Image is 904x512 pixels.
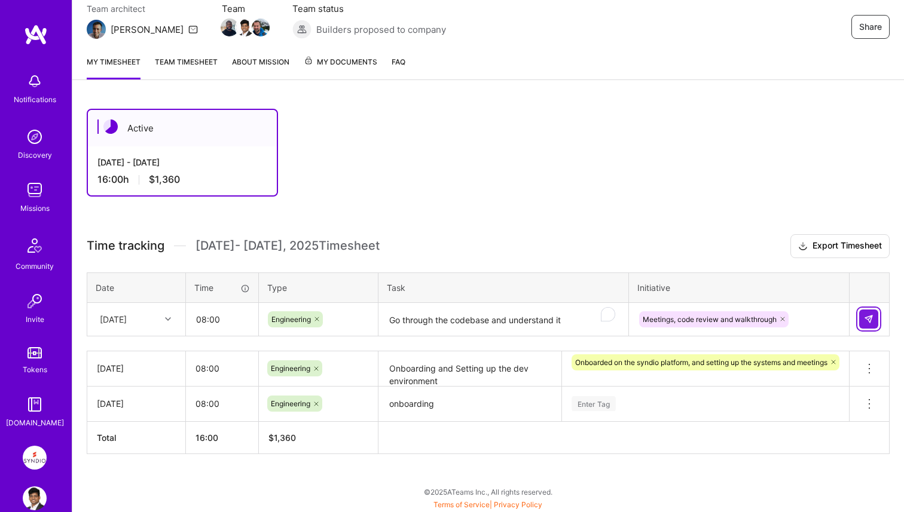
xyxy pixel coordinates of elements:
[575,358,827,367] span: Onboarded on the syndio platform, and setting up the systems and meetings
[271,364,310,373] span: Engineering
[221,19,239,36] img: Team Member Avatar
[494,500,542,509] a: Privacy Policy
[88,110,277,146] div: Active
[864,314,874,324] img: Submit
[222,17,237,38] a: Team Member Avatar
[392,56,405,79] a: FAQ
[196,238,380,253] span: [DATE] - [DATE] , 2025 Timesheet
[23,363,47,376] div: Tokens
[572,394,616,413] div: Enter Tag
[790,234,890,258] button: Export Timesheet
[252,19,270,36] img: Team Member Avatar
[222,2,268,15] span: Team
[87,272,186,302] th: Date
[26,313,44,326] div: Invite
[232,56,289,79] a: About Mission
[97,397,176,410] div: [DATE]
[103,119,118,134] img: Active
[87,2,198,15] span: Team architect
[97,156,267,168] div: [DATE] - [DATE]
[380,304,627,336] textarea: To enrich screen reader interactions, please activate Accessibility in Grammarly extension settings
[100,313,127,326] div: [DATE]
[859,309,879,329] div: null
[304,56,377,69] span: My Documents
[859,21,882,33] span: Share
[87,20,106,39] img: Team Architect
[16,260,54,272] div: Community
[165,316,171,322] i: icon Chevron
[798,240,808,253] i: icon Download
[87,56,141,79] a: My timesheet
[292,20,311,39] img: Builders proposed to company
[433,500,542,509] span: |
[14,93,56,106] div: Notifications
[20,202,50,214] div: Missions
[23,69,47,93] img: bell
[237,17,253,38] a: Team Member Avatar
[304,56,377,79] a: My Documents
[194,281,250,294] div: Time
[97,173,267,186] div: 16:00 h
[6,416,64,429] div: [DOMAIN_NAME]
[380,352,560,385] textarea: Onboarding and Setting up the dev environment
[23,289,47,313] img: Invite
[643,315,777,324] span: Meetings, code review and walkthrough
[188,24,198,34] i: icon Mail
[18,149,52,161] div: Discovery
[186,421,259,453] th: 16:00
[187,303,258,335] input: HH:MM
[380,388,560,421] textarea: onboarding
[23,486,47,510] img: User Avatar
[253,17,268,38] a: Team Member Avatar
[637,281,841,294] div: Initiative
[236,19,254,36] img: Team Member Avatar
[316,23,446,36] span: Builders proposed to company
[97,362,176,375] div: [DATE]
[23,178,47,202] img: teamwork
[87,421,186,453] th: Total
[271,315,311,324] span: Engineering
[111,23,184,36] div: [PERSON_NAME]
[851,15,890,39] button: Share
[271,399,310,408] span: Engineering
[24,24,48,45] img: logo
[378,272,629,302] th: Task
[259,272,378,302] th: Type
[20,231,49,260] img: Community
[23,125,47,149] img: discovery
[186,352,258,384] input: HH:MM
[292,2,446,15] span: Team status
[23,393,47,416] img: guide book
[186,388,258,419] input: HH:MM
[20,486,50,510] a: User Avatar
[72,477,904,507] div: © 2025 ATeams Inc., All rights reserved.
[155,56,218,79] a: Team timesheet
[149,173,180,186] span: $1,360
[20,446,50,470] a: Syndio: Transformation Engine Modernization
[433,500,490,509] a: Terms of Service
[268,433,296,443] span: $ 1,360
[28,347,42,358] img: tokens
[23,446,47,470] img: Syndio: Transformation Engine Modernization
[87,238,164,253] span: Time tracking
